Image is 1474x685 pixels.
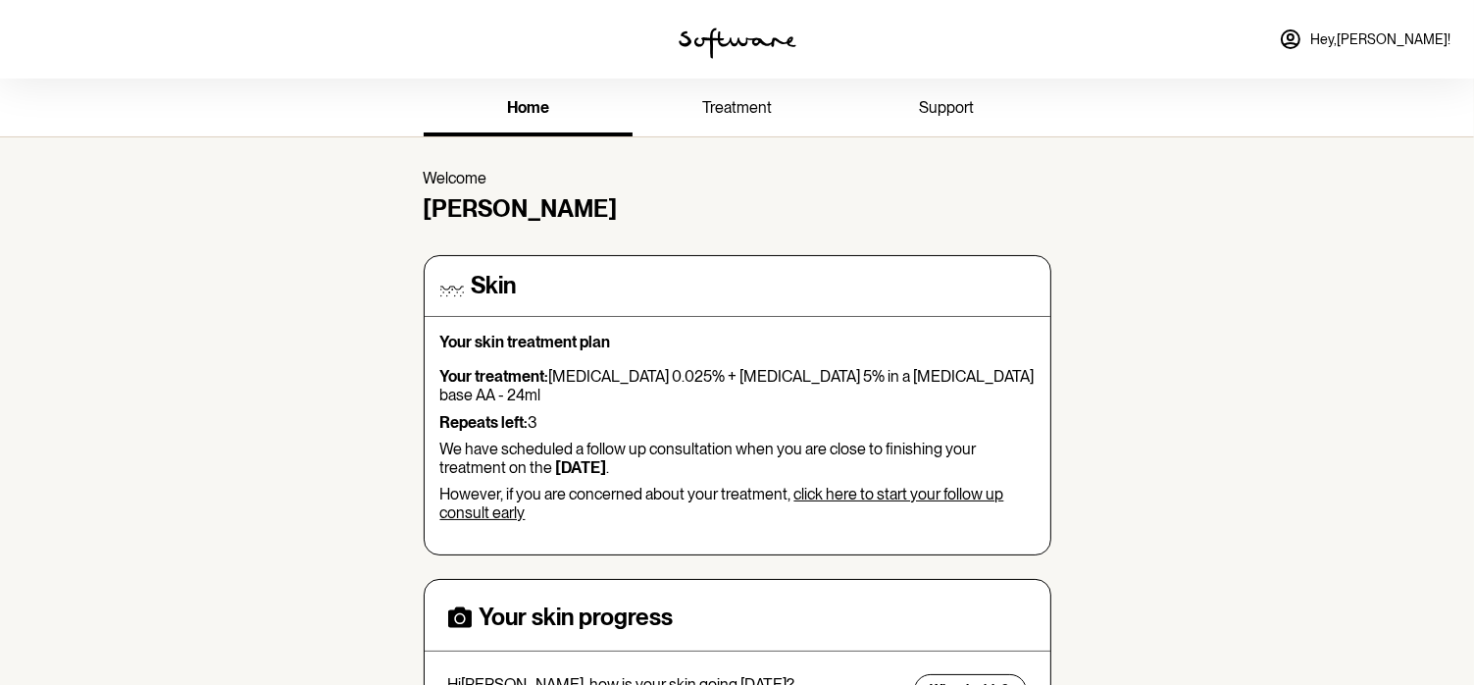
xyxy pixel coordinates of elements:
img: software logo [679,27,796,59]
p: Your skin treatment plan [440,333,1035,351]
a: treatment [633,82,841,136]
a: click here to start your follow up consult early [440,485,1004,522]
h4: [PERSON_NAME] [424,195,1051,224]
span: treatment [702,98,772,117]
h4: Your skin progress [480,604,674,632]
span: Hey, [PERSON_NAME] ! [1310,31,1450,48]
strong: Repeats left: [440,413,529,432]
span: support [919,98,974,117]
b: [DATE] [556,458,607,477]
p: 3 [440,413,1035,432]
a: home [424,82,633,136]
strong: Your treatment: [440,367,549,386]
a: support [841,82,1050,136]
p: We have scheduled a follow up consultation when you are close to finishing your treatment on the . [440,440,1035,477]
p: Welcome [424,169,1051,187]
h4: Skin [472,272,517,300]
span: home [507,98,549,117]
p: However, if you are concerned about your treatment, [440,485,1035,522]
a: Hey,[PERSON_NAME]! [1267,16,1462,63]
p: [MEDICAL_DATA] 0.025% + [MEDICAL_DATA] 5% in a [MEDICAL_DATA] base AA - 24ml [440,367,1035,404]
